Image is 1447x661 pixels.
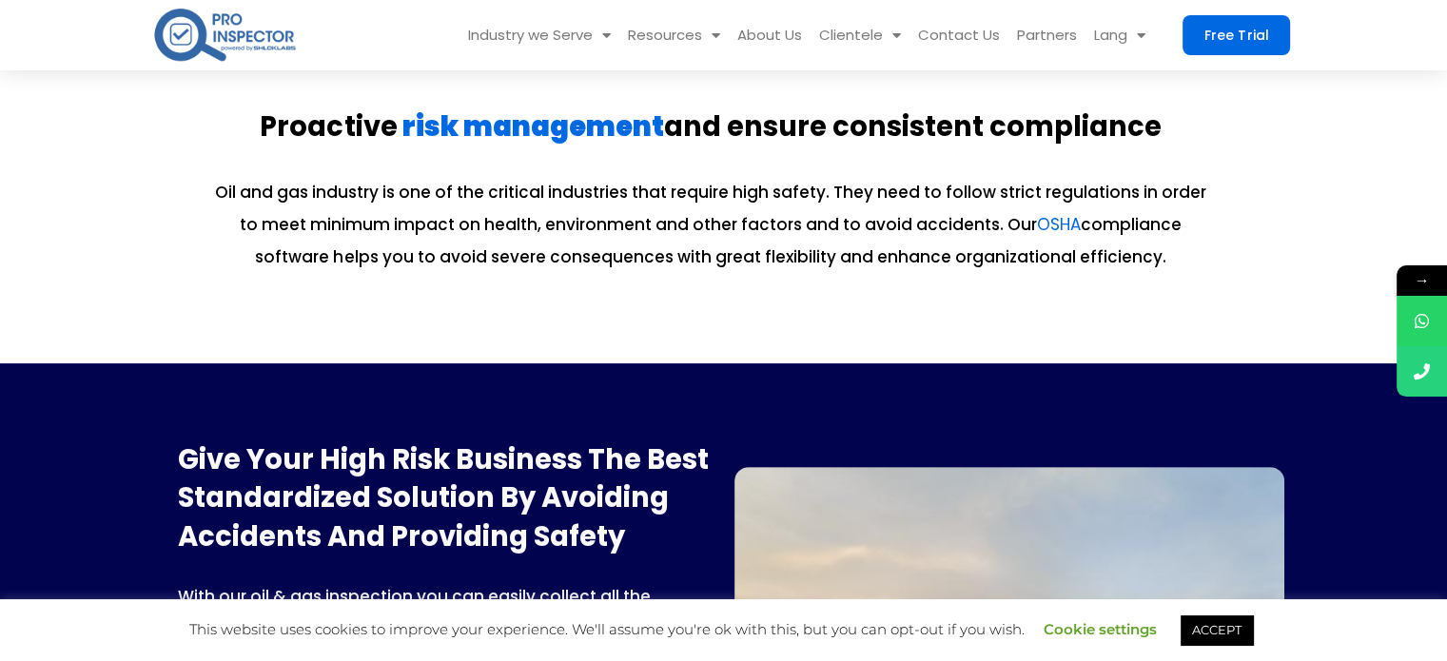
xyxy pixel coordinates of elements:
[189,620,1258,638] span: This website uses cookies to improve your experience. We'll assume you're ok with this, but you c...
[1037,213,1081,236] a: OSHA
[1044,620,1157,638] a: Cookie settings
[401,107,663,146] a: risk management
[152,5,298,65] img: pro-inspector-logo
[1181,615,1253,645] a: ACCEPT
[1397,265,1447,296] span: →
[205,176,1215,273] p: Oil and gas industry is one of the critical industries that require high safety. They need to fol...
[1183,15,1290,55] a: Free Trial
[178,440,709,556] h2: Give your high risk business the best standardized solution by avoiding accidents and providing s...
[205,110,1215,144] p: Proactive and ensure consistent compliance
[1204,29,1268,42] span: Free Trial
